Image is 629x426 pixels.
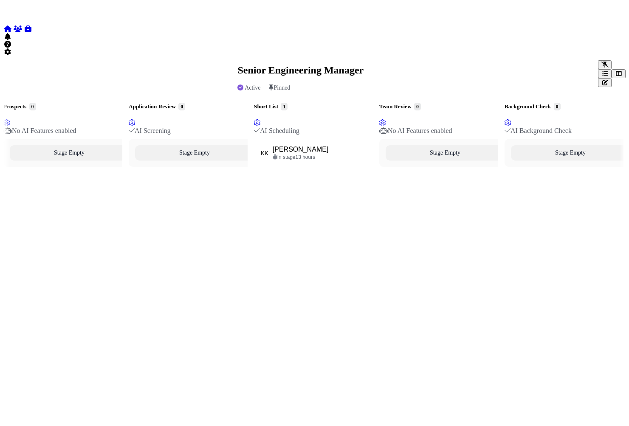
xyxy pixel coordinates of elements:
h5: Prospects [3,103,76,110]
h5: Short List [254,103,299,110]
div: Active [237,85,260,91]
span: 0 [178,103,185,110]
span: Stage Empty [555,150,586,156]
span: Stage Empty [430,150,460,156]
h5: Team Review [379,103,452,110]
span: 0 [29,103,36,110]
div: Pinned [269,85,290,91]
button: KK [PERSON_NAME] In stage13 hours [254,139,373,167]
div: In stage 13 hours [273,154,329,160]
span: AI Screening [129,127,171,134]
span: Stage Empty [54,150,85,156]
span: [PERSON_NAME] [273,146,329,153]
span: No AI Features enabled [3,127,76,134]
span: Stage Empty [179,150,210,156]
h2: Senior Engineering Manager [237,65,364,76]
span: 1 [281,103,288,110]
span: AI Background Check [505,127,572,134]
span: No AI Features enabled [379,127,452,134]
span: 0 [554,103,561,110]
span: AI Scheduling [254,127,299,134]
h5: Application Review [129,103,184,110]
h5: Background Check [505,103,572,110]
span: 0 [414,103,421,110]
span: KK [261,150,268,156]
